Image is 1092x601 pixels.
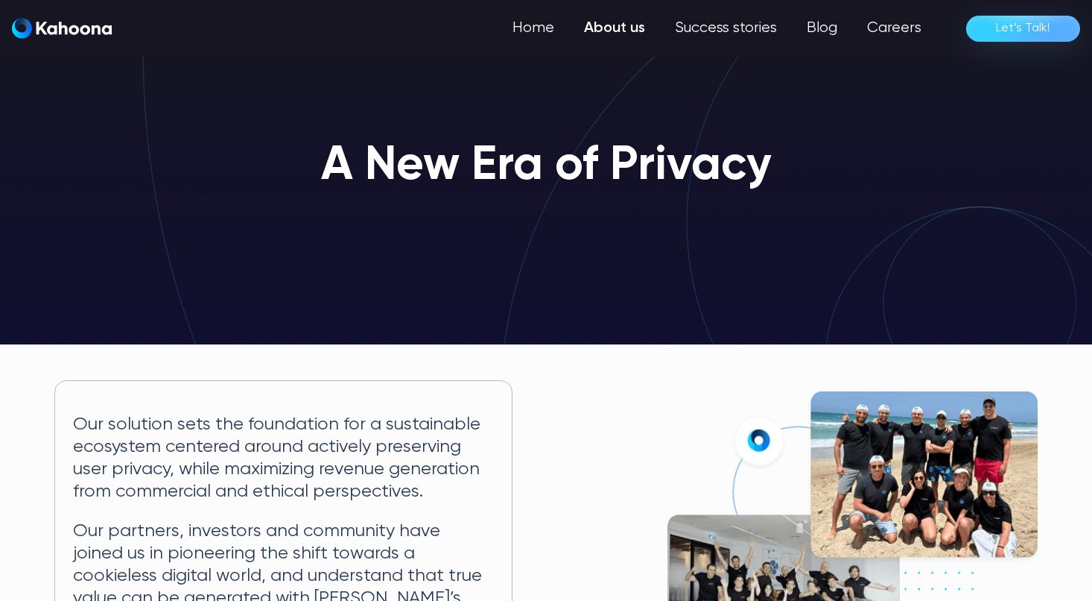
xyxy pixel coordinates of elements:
[852,13,936,43] a: Careers
[996,16,1050,40] div: Let’s Talk!
[660,13,792,43] a: Success stories
[966,16,1080,42] a: Let’s Talk!
[569,13,660,43] a: About us
[12,18,112,39] img: Kahoona logo white
[73,414,494,503] p: Our solution sets the foundation for a sustainable ecosystem centered around actively preserving ...
[12,18,112,40] a: home
[498,13,569,43] a: Home
[792,13,852,43] a: Blog
[321,140,772,192] h1: A New Era of Privacy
